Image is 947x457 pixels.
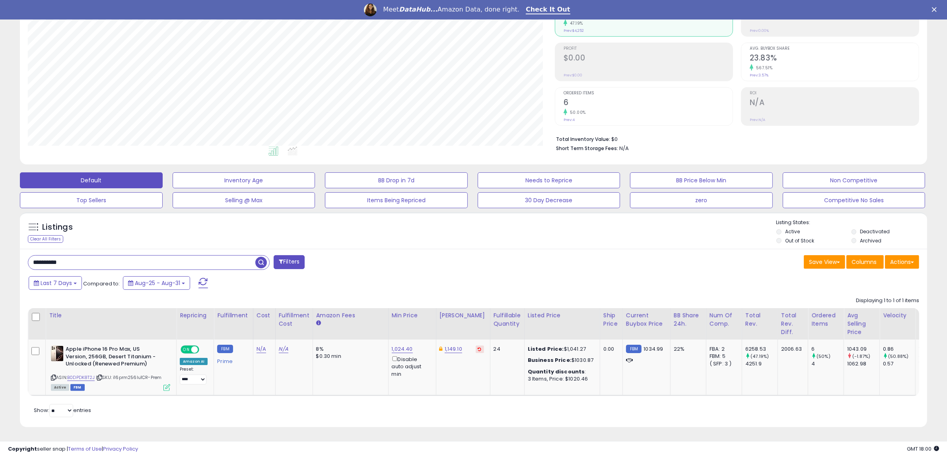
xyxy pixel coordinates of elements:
div: Title [49,311,173,320]
div: Velocity [883,311,912,320]
span: Compared to: [83,280,120,287]
small: FBM [217,345,233,353]
div: Close [932,7,940,12]
button: Items Being Repriced [325,192,468,208]
small: 47.19% [567,20,583,26]
div: 1062.98 [847,360,879,367]
h2: $0.00 [564,53,733,64]
span: Avg. Buybox Share [750,47,919,51]
label: Archived [860,237,882,244]
div: Amazon AI [180,358,208,365]
div: Disable auto adjust min [392,355,430,377]
button: Inventory Age [173,172,315,188]
div: 22% [674,346,700,353]
button: zero [630,192,773,208]
span: N/A [619,145,629,152]
button: Non Competitive [783,172,926,188]
b: Apple iPhone 16 Pro Max, US Version, 256GB, Desert Titanium - Unlocked (Renewed Premium) [66,346,162,370]
div: Preset: [180,367,208,385]
small: Prev: N/A [750,117,765,122]
h2: 23.83% [750,53,919,64]
button: BB Drop in 7d [325,172,468,188]
div: FBA: 2 [710,346,736,353]
div: Ship Price [603,311,619,328]
div: Total Rev. [745,311,774,328]
button: Filters [274,255,305,269]
li: $0 [556,134,913,143]
div: 4251.9 [745,360,778,367]
button: Actions [885,255,919,269]
small: (50%) [817,353,830,359]
button: Top Sellers [20,192,163,208]
button: Competitive No Sales [783,192,926,208]
label: Deactivated [860,228,890,235]
a: N/A [257,345,266,353]
small: Prev: $0.00 [564,73,582,78]
span: ON [181,346,191,353]
a: Terms of Use [68,445,102,453]
div: Cost [257,311,272,320]
p: Listing States: [776,219,927,227]
div: Fulfillment [217,311,249,320]
img: Profile image for Georgie [364,4,377,16]
button: Default [20,172,163,188]
div: Clear All Filters [28,235,63,243]
small: (47.19%) [751,353,769,359]
b: Short Term Storage Fees: [556,145,618,152]
div: Listed Price [528,311,597,320]
div: Min Price [392,311,433,320]
small: 50.00% [567,109,586,115]
b: Quantity discounts [528,368,585,375]
a: B0DPDK8T2J [67,374,95,381]
span: Profit [564,47,733,51]
span: All listings currently available for purchase on Amazon [51,384,69,391]
small: (50.88%) [888,353,908,359]
strong: Copyright [8,445,37,453]
small: Prev: $4,252 [564,28,584,33]
div: Ordered Items [811,311,840,328]
div: 0.57 [883,360,915,367]
div: Meet Amazon Data, done right. [383,6,519,14]
div: Displaying 1 to 1 of 1 items [856,297,919,305]
button: 30 Day Decrease [478,192,620,208]
div: 24 [494,346,518,353]
div: 6 [811,346,844,353]
span: Last 7 Days [41,279,72,287]
div: Prime [217,355,247,365]
h2: N/A [750,98,919,109]
button: Save View [804,255,845,269]
small: Prev: 0.00% [750,28,769,33]
div: 1043.09 [847,346,879,353]
b: Total Inventory Value: [556,136,610,143]
small: 567.51% [753,65,773,71]
div: 3 Items, Price: $1020.46 [528,375,594,383]
span: Show: entries [34,406,91,414]
div: $1030.87 [528,357,594,364]
span: 2025-09-8 18:00 GMT [907,445,939,453]
span: ROI [750,91,919,96]
span: Columns [852,258,877,266]
div: FBM: 5 [710,353,736,360]
div: Current Buybox Price [626,311,667,328]
b: Listed Price: [528,345,564,353]
small: Amazon Fees. [316,320,321,327]
div: Amazon Fees [316,311,385,320]
div: [PERSON_NAME] [439,311,487,320]
span: OFF [198,346,211,353]
div: 4 [811,360,844,367]
small: Prev: 3.57% [750,73,768,78]
button: Aug-25 - Aug-31 [123,276,190,290]
div: 2006.63 [781,346,802,353]
div: 8% [316,346,382,353]
h2: 6 [564,98,733,109]
div: BB Share 24h. [674,311,703,328]
i: DataHub... [399,6,438,13]
a: Privacy Policy [103,445,138,453]
div: Fulfillable Quantity [494,311,521,328]
div: $1,041.27 [528,346,594,353]
div: Avg Selling Price [847,311,876,336]
div: 6258.53 [745,346,778,353]
span: | SKU: i16prm256lu1CR-Prem [96,374,161,381]
label: Active [785,228,800,235]
small: Prev: 4 [564,117,575,122]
